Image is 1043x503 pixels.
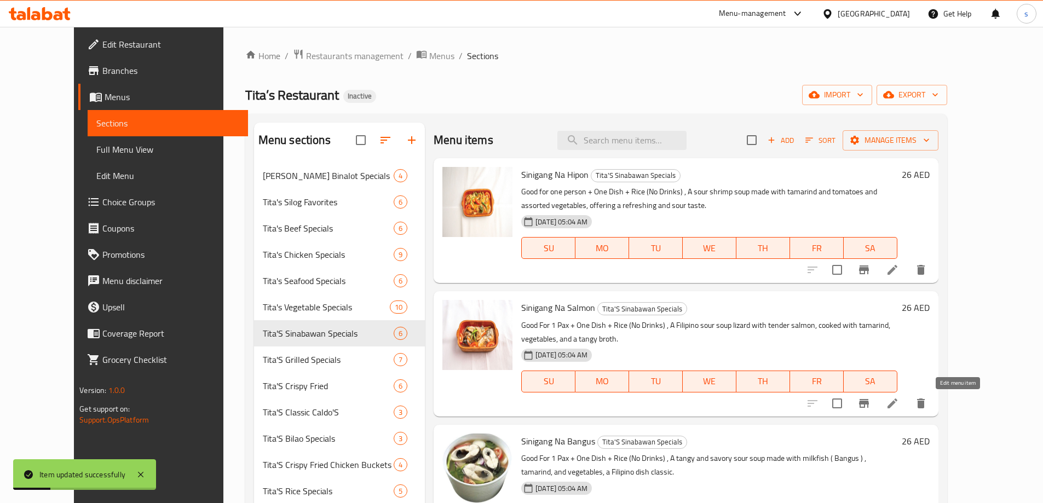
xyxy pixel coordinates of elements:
[531,483,592,494] span: [DATE] 05:04 AM
[96,169,239,182] span: Edit Menu
[521,433,595,449] span: Sinigang Na Bangus
[254,268,425,294] div: Tita's Seafood Specials6
[78,294,248,320] a: Upsell
[521,452,897,479] p: Good For 1 Pax + One Dish + Rice (No Drinks) , A tangy and savory sour soup made with milkfish ( ...
[394,407,407,418] span: 3
[805,134,835,147] span: Sort
[687,373,732,389] span: WE
[394,223,407,234] span: 6
[526,240,571,256] span: SU
[416,49,454,63] a: Menus
[394,381,407,391] span: 6
[557,131,687,150] input: search
[851,390,877,417] button: Branch-specific-item
[394,169,407,182] div: items
[105,90,239,103] span: Menus
[306,49,404,62] span: Restaurants management
[39,469,125,481] div: Item updated successfully
[683,371,736,392] button: WE
[254,399,425,425] div: Tita'S Classic Caldo'S3
[794,240,839,256] span: FR
[263,274,394,287] span: Tita's Seafood Specials
[902,433,930,449] h6: 26 AED
[766,134,796,147] span: Add
[78,268,248,294] a: Menu disclaimer
[521,166,589,183] span: Sinigang Na Hipon
[687,240,732,256] span: WE
[394,171,407,181] span: 4
[349,129,372,152] span: Select all sections
[790,237,844,259] button: FR
[263,406,394,419] span: Tita'S Classic Caldo'S
[263,169,394,182] span: [PERSON_NAME] Binalot Specials
[598,303,687,315] span: Tita'S Sinabawan Specials
[263,327,394,340] span: Tita'S Sinabawan Specials
[838,8,910,20] div: [GEOGRAPHIC_DATA]
[719,7,786,20] div: Menu-management
[96,117,239,130] span: Sections
[741,373,786,389] span: TH
[394,274,407,287] div: items
[848,373,893,389] span: SA
[79,402,130,416] span: Get support on:
[263,353,394,366] div: Tita'S Grilled Specials
[263,458,394,471] span: Tita'S Crispy Fried Chicken Buckets
[394,484,407,498] div: items
[763,132,798,149] span: Add item
[258,132,331,148] h2: Menu sections
[390,300,407,314] div: items
[580,240,625,256] span: MO
[843,130,938,151] button: Manage items
[343,90,376,103] div: Inactive
[790,371,844,392] button: FR
[263,195,394,209] span: Tita's Silog Favorites
[88,110,248,136] a: Sections
[394,250,407,260] span: 9
[826,392,849,415] span: Select to update
[285,49,289,62] li: /
[79,383,106,397] span: Version:
[394,328,407,339] span: 6
[245,83,339,107] span: Tita’s Restaurant
[254,425,425,452] div: Tita'S Bilao Specials3
[531,217,592,227] span: [DATE] 05:04 AM
[263,169,394,182] div: Tita's Binalot Specials
[254,373,425,399] div: Tita'S Crispy Fried6
[521,237,575,259] button: SU
[78,241,248,268] a: Promotions
[263,300,390,314] div: Tita's Vegetable Specials
[394,460,407,470] span: 4
[521,319,897,346] p: Good For 1 Pax + One Dish + Rice (No Drinks) , A Filipino sour soup lizard with tender salmon, co...
[394,197,407,207] span: 6
[763,132,798,149] button: Add
[844,371,897,392] button: SA
[591,169,680,182] span: Tita'S Sinabawan Specials
[102,274,239,287] span: Menu disclaimer
[254,241,425,268] div: Tita's Chicken Specials9
[102,353,239,366] span: Grocery Checklist
[598,436,687,448] span: Tita'S Sinabawan Specials
[633,373,678,389] span: TU
[399,127,425,153] button: Add section
[1024,8,1028,20] span: s
[531,350,592,360] span: [DATE] 05:04 AM
[263,484,394,498] div: Tita'S Rice Specials
[629,237,683,259] button: TU
[254,215,425,241] div: Tita's Beef Specials6
[521,371,575,392] button: SU
[102,248,239,261] span: Promotions
[794,373,839,389] span: FR
[263,432,394,445] span: Tita'S Bilao Specials
[848,240,893,256] span: SA
[102,222,239,235] span: Coupons
[263,379,394,392] span: Tita'S Crispy Fried
[811,88,863,102] span: import
[429,49,454,62] span: Menus
[343,91,376,101] span: Inactive
[526,373,571,389] span: SU
[394,432,407,445] div: items
[254,163,425,189] div: [PERSON_NAME] Binalot Specials4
